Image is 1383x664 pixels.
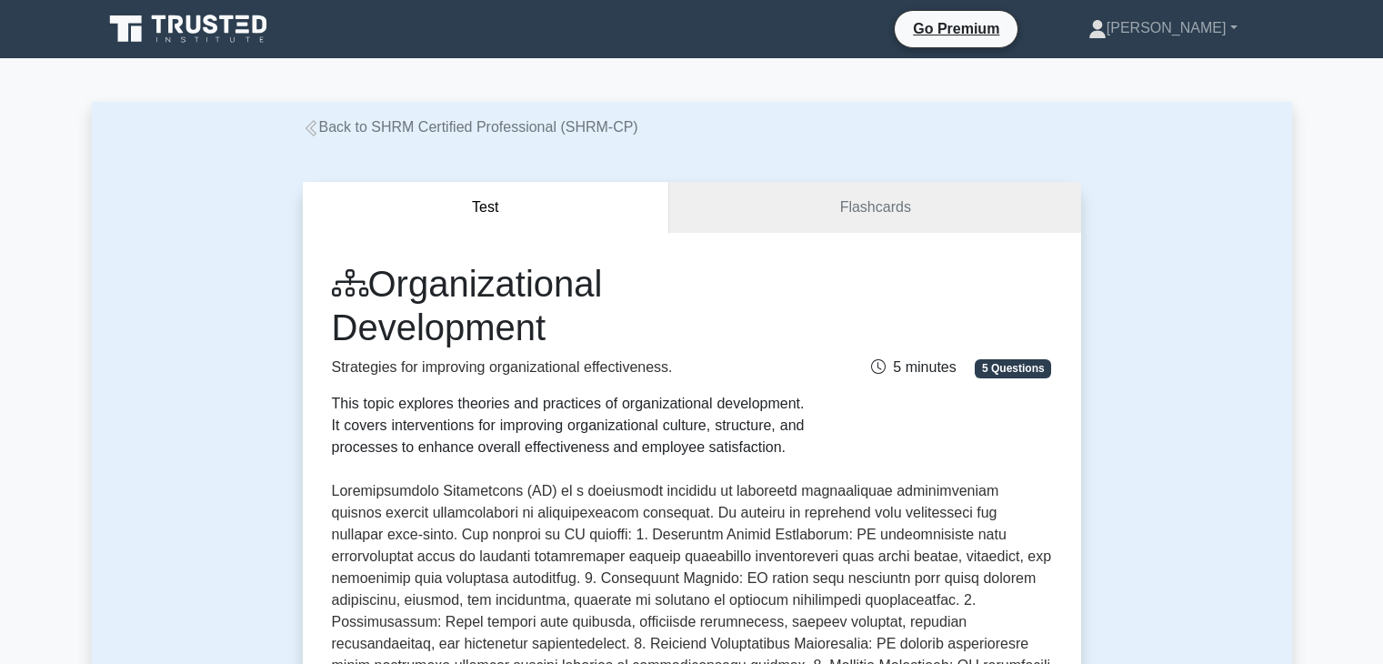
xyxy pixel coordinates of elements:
[303,182,670,234] button: Test
[1045,10,1281,46] a: [PERSON_NAME]
[871,359,956,375] span: 5 minutes
[902,17,1010,40] a: Go Premium
[669,182,1080,234] a: Flashcards
[332,262,805,349] h1: Organizational Development
[975,359,1051,377] span: 5 Questions
[332,357,805,378] p: Strategies for improving organizational effectiveness.
[332,393,805,458] div: This topic explores theories and practices of organizational development. It covers interventions...
[303,119,638,135] a: Back to SHRM Certified Professional (SHRM-CP)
